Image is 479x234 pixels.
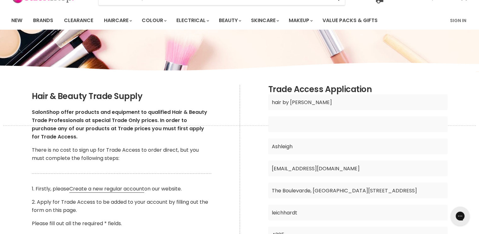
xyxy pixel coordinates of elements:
a: Haircare [99,14,136,27]
h2: Trade Access Application [268,85,448,94]
a: Create a new regular account [69,185,144,193]
iframe: Gorgias live chat messenger [448,204,473,228]
p: Please fill out all the required * fields. [32,219,211,228]
nav: Main [3,11,476,30]
a: Sign In [446,14,470,27]
h2: Hair & Beauty Trade Supply [32,92,211,101]
a: Value Packs & Gifts [318,14,382,27]
a: Skincare [246,14,283,27]
a: Clearance [59,14,98,27]
a: Colour [137,14,170,27]
p: 1. Firstly, please on our website. [32,185,211,193]
ul: Main menu [7,11,414,30]
p: There is no cost to sign up for Trade Access to order direct, but you must complete the following... [32,146,211,162]
p: SalonShop offer products and equipment to qualified Hair & Beauty Trade Professionals at special ... [32,108,211,141]
a: Beauty [214,14,245,27]
a: Electrical [172,14,213,27]
a: Makeup [284,14,316,27]
a: New [7,14,27,27]
a: Brands [28,14,58,27]
p: 2. Apply for Trade Access to be added to your account by filling out the form on this page. [32,198,211,214]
